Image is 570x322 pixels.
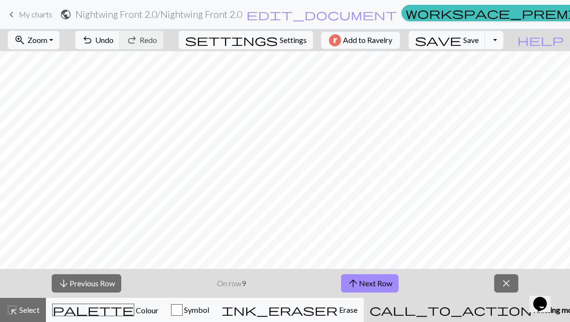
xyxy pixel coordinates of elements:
[329,34,341,46] img: Ravelry
[321,32,400,49] button: Add to Ravelry
[246,8,397,21] span: edit_document
[60,8,71,21] span: public
[343,34,392,46] span: Add to Ravelry
[529,283,560,312] iframe: chat widget
[517,33,564,47] span: help
[52,274,121,293] button: Previous Row
[46,298,165,322] button: Colour
[75,9,242,20] h2: Nightwing Front 2.0 / Nightwing Front 2.0
[215,298,364,322] button: Erase
[53,303,134,317] span: palette
[82,33,93,47] span: undo
[6,6,52,23] a: My charts
[183,305,209,314] span: Symbol
[28,35,47,44] span: Zoom
[18,305,40,314] span: Select
[19,10,52,19] span: My charts
[134,306,158,315] span: Colour
[415,33,461,47] span: save
[14,33,26,47] span: zoom_in
[280,34,307,46] span: Settings
[409,31,485,49] button: Save
[58,277,70,290] span: arrow_downward
[500,277,512,290] span: close
[95,35,114,44] span: Undo
[222,303,338,317] span: ink_eraser
[217,278,246,289] p: On row
[179,31,313,49] button: SettingsSettings
[6,303,18,317] span: highlight_alt
[165,298,215,322] button: Symbol
[185,33,278,47] span: settings
[6,8,17,21] span: keyboard_arrow_left
[242,279,246,288] strong: 9
[338,305,357,314] span: Erase
[347,277,359,290] span: arrow_upward
[341,274,399,293] button: Next Row
[370,303,532,317] span: call_to_action
[75,31,120,49] button: Undo
[8,31,59,49] button: Zoom
[463,35,479,44] span: Save
[185,34,278,46] i: Settings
